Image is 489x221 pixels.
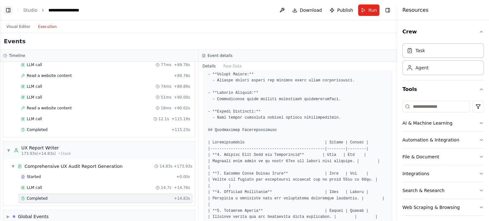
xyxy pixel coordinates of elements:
span: Read a website content [27,106,72,111]
nav: breadcrumb [23,7,92,13]
button: Search & Research [402,182,484,199]
span: ▶ [7,214,10,219]
div: Comprehensive UX Audit Report Generation [25,163,123,169]
button: Execution [34,23,60,31]
div: UX Report Writer [21,145,71,151]
span: Completed [27,127,47,132]
button: Hide right sidebar [383,6,392,15]
span: + 14.83s [174,196,190,201]
h2: Events [4,37,25,46]
h3: Timeline [9,53,25,58]
button: Visual Editor [3,23,34,31]
div: Task [415,47,425,54]
button: Integrations [402,165,484,182]
button: Raw Data [220,62,246,71]
span: 14.83s [159,164,173,169]
span: Started [27,174,41,179]
span: LLM call [27,185,42,190]
span: Completed [27,196,47,201]
button: Automation & Integration [402,132,484,148]
span: • 1 task [58,151,71,156]
div: Global Events [18,213,49,220]
span: Read a website content [27,73,72,78]
span: + 0.00s [176,174,190,179]
h3: Event details [208,53,232,58]
button: Download [290,4,325,16]
span: 173.93s (+14.83s) [21,151,56,156]
span: + 14.76s [174,185,190,190]
h4: Resources [402,6,429,14]
span: 77ms [161,62,171,67]
span: + 173.93s [174,164,192,169]
span: + 89.78s [174,73,190,78]
button: Publish [327,4,356,16]
button: Show left sidebar [4,6,13,15]
span: 12.1s [159,116,169,121]
span: ▼ [7,148,11,153]
button: Tools [402,80,484,98]
button: Crew [402,23,484,41]
span: + 115.19s [172,116,190,121]
span: 74ms [161,84,171,89]
span: Run [368,7,377,13]
button: Run [358,4,379,16]
span: Download [300,7,322,13]
button: File & Document [402,148,484,165]
span: 14.7s [161,185,171,190]
span: LLM call [27,84,42,89]
button: Details [199,62,220,71]
span: + 89.78s [174,62,190,67]
div: Crew [402,41,484,80]
button: Web Scraping & Browsing [402,199,484,216]
button: AI & Machine Learning [402,115,484,131]
span: 51ms [161,95,171,100]
span: LLM call [27,95,42,100]
span: + 90.02s [174,106,190,111]
span: LLM call [27,62,42,67]
a: Studio [23,8,38,13]
span: + 89.89s [174,84,190,89]
div: Agent [415,65,429,71]
span: LLM call [27,116,42,121]
div: Tools [402,98,484,221]
span: 18ms [161,106,171,111]
span: ▼ [11,164,15,169]
span: Publish [337,7,353,13]
span: + 115.23s [172,127,190,132]
span: + 90.00s [174,95,190,100]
